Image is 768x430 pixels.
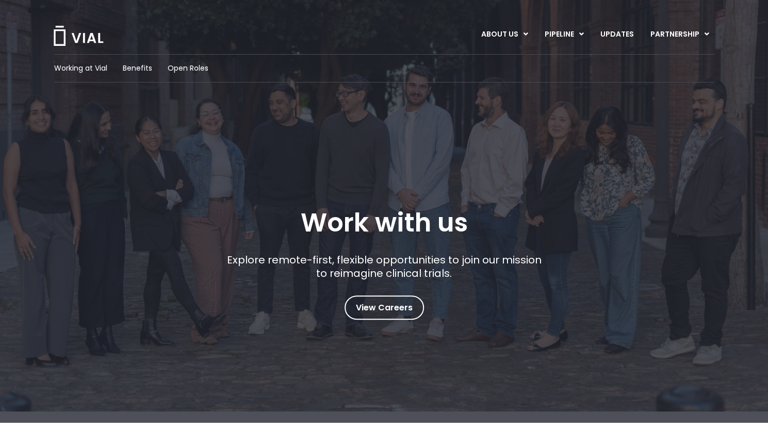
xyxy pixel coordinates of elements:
a: PARTNERSHIPMenu Toggle [642,26,717,43]
a: Working at Vial [54,63,107,74]
a: View Careers [345,295,424,320]
a: Benefits [123,63,152,74]
a: ABOUT USMenu Toggle [473,26,536,43]
p: Explore remote-first, flexible opportunities to join our mission to reimagine clinical trials. [223,253,545,280]
h1: Work with us [301,208,468,238]
span: View Careers [356,301,413,315]
a: PIPELINEMenu Toggle [536,26,592,43]
img: Vial Logo [53,26,104,46]
a: UPDATES [592,26,642,43]
a: Open Roles [168,63,208,74]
